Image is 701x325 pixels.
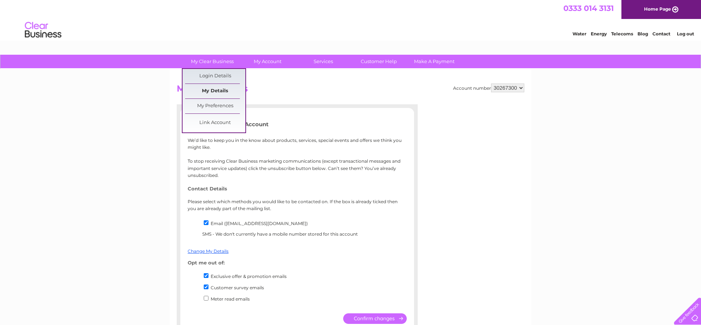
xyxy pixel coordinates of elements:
p: Please select which methods you would like to be contacted on. If the box is already ticked then ... [188,198,407,212]
label: Email ([EMAIL_ADDRESS][DOMAIN_NAME]) [211,221,308,226]
a: Login Details [185,69,245,84]
h4: Contact Details [188,186,407,191]
a: My Account [238,55,298,68]
a: My Clear Business [182,55,242,68]
img: logo.png [24,19,62,41]
a: Telecoms [611,31,633,36]
li: SMS - We don't currently have a mobile number stored for this account [202,231,407,241]
h2: My Preferences [177,84,524,97]
p: We’d like to keep you in the know about products, services, special events and offers we think yo... [188,137,407,179]
a: My Preferences [185,99,245,113]
a: Contact [652,31,670,36]
a: 0333 014 3131 [563,4,614,13]
a: Customer Help [349,55,409,68]
a: Water [572,31,586,36]
h4: Opt me out of: [188,260,407,266]
a: Log out [677,31,694,36]
input: Submit [343,313,407,324]
a: Services [293,55,353,68]
label: Exclusive offer & promotion emails [211,274,287,279]
label: Meter read emails [211,296,250,302]
div: Account number [453,84,524,92]
a: My Details [185,84,245,98]
div: Clear Business is a trading name of Verastar Limited (registered in [GEOGRAPHIC_DATA] No. 3667643... [179,4,524,35]
a: Change My Details [188,248,229,254]
label: Customer survey emails [211,285,264,290]
a: Link Account [185,116,245,130]
a: Make A Payment [404,55,464,68]
a: Blog [637,31,648,36]
a: Energy [591,31,607,36]
h5: Your Clear Business Account [188,121,407,127]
